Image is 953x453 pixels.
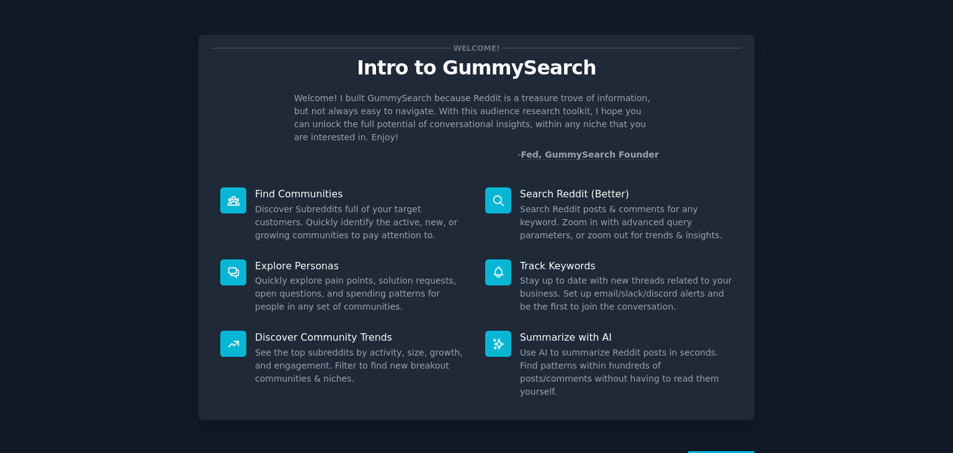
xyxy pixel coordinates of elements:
[255,274,468,313] dd: Quickly explore pain points, solution requests, open questions, and spending patterns for people ...
[520,346,733,398] dd: Use AI to summarize Reddit posts in seconds. Find patterns within hundreds of posts/comments with...
[255,187,468,200] p: Find Communities
[451,42,502,55] span: Welcome!
[255,259,468,272] p: Explore Personas
[255,331,468,344] p: Discover Community Trends
[520,274,733,313] dd: Stay up to date with new threads related to your business. Set up email/slack/discord alerts and ...
[212,57,741,79] p: Intro to GummySearch
[520,203,733,242] dd: Search Reddit posts & comments for any keyword. Zoom in with advanced query parameters, or zoom o...
[520,331,733,344] p: Summarize with AI
[521,150,659,160] a: Fed, GummySearch Founder
[255,346,468,385] dd: See the top subreddits by activity, size, growth, and engagement. Filter to find new breakout com...
[520,259,733,272] p: Track Keywords
[294,92,659,144] p: Welcome! I built GummySearch because Reddit is a treasure trove of information, but not always ea...
[520,187,733,200] p: Search Reddit (Better)
[517,148,659,161] div: -
[255,203,468,242] dd: Discover Subreddits full of your target customers. Quickly identify the active, new, or growing c...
